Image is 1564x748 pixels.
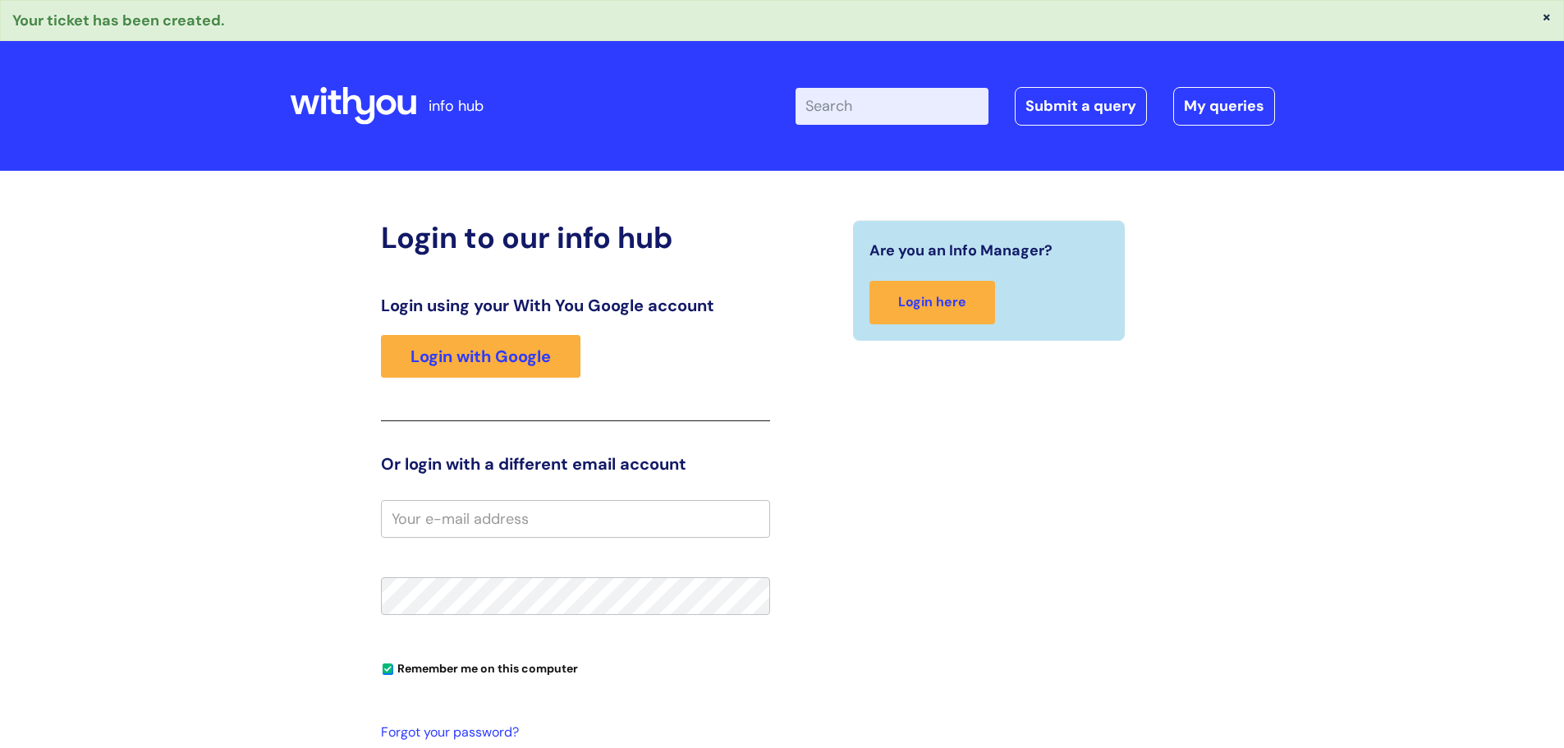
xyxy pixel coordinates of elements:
[869,281,995,324] a: Login here
[1542,9,1552,24] button: ×
[381,296,770,315] h3: Login using your With You Google account
[381,721,762,745] a: Forgot your password?
[381,335,580,378] a: Login with Google
[429,93,484,119] p: info hub
[1173,87,1275,125] a: My queries
[1015,87,1147,125] a: Submit a query
[381,654,770,681] div: You can uncheck this option if you're logging in from a shared device
[796,88,988,124] input: Search
[381,220,770,255] h2: Login to our info hub
[869,237,1053,264] span: Are you an Info Manager?
[383,664,393,675] input: Remember me on this computer
[381,454,770,474] h3: Or login with a different email account
[381,658,578,676] label: Remember me on this computer
[381,500,770,538] input: Your e-mail address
